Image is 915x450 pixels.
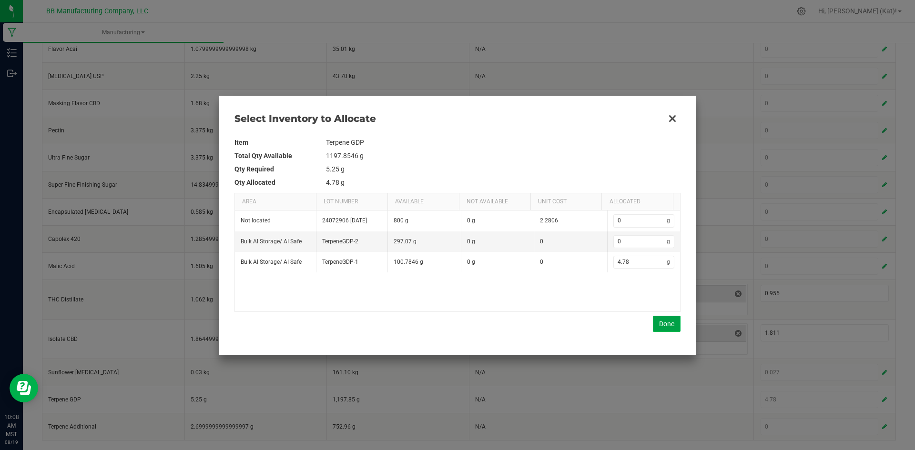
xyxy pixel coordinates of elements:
[667,217,674,225] span: g
[234,112,662,125] span: Select Inventory to Allocate
[326,176,681,189] td: 4.78 g
[234,136,326,149] th: Item
[461,231,534,252] td: 0 g
[667,258,674,266] span: g
[395,198,424,206] span: Available
[387,231,461,252] td: 297.07 g
[534,231,607,252] td: 0
[326,136,681,149] td: Terpene GDP
[387,252,461,272] td: 100.7846 g
[461,210,534,231] td: 0 g
[538,198,567,206] span: Unit Cost
[326,149,681,162] td: 1197.8546 g
[241,238,302,245] span: Bulk AI Storage / AI Safe
[326,162,681,176] td: 5.25 g
[241,217,271,224] span: Not located
[242,198,256,206] span: Area
[534,252,607,272] td: 0
[234,176,326,189] th: Qty Allocated
[10,374,38,402] iframe: Resource center
[316,252,387,272] td: TerpeneGDP-1
[387,210,461,231] td: 800 g
[461,252,534,272] td: 0 g
[234,162,326,176] th: Qty Required
[662,109,682,129] button: Close
[316,231,387,252] td: TerpeneGDP-2
[241,259,302,265] span: Bulk AI Storage / AI Safe
[316,210,387,231] td: 24072906 [DATE]
[610,198,640,206] span: Allocated
[467,198,508,206] span: Not Available
[235,193,680,311] div: Data table
[653,316,681,332] button: Done
[234,149,326,162] th: Total Qty Available
[667,238,674,246] span: g
[324,198,358,206] span: Lot Number
[534,210,607,231] td: 2.2806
